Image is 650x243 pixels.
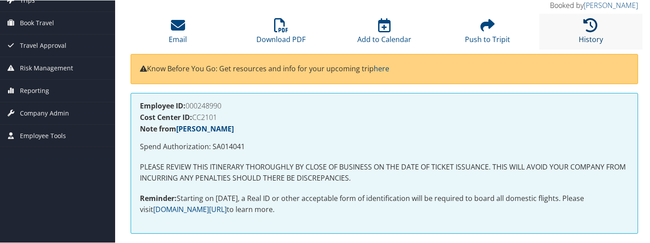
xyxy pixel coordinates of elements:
strong: Note from [140,123,234,133]
strong: Cost Center ID: [140,112,192,122]
a: Email [169,23,187,44]
a: Add to Calendar [357,23,411,44]
span: Employee Tools [20,124,66,147]
span: Travel Approval [20,34,66,56]
h4: 000248990 [140,102,629,109]
a: [PERSON_NAME] [176,123,234,133]
a: Push to Tripit [465,23,510,44]
strong: Employee ID: [140,100,186,110]
span: Book Travel [20,12,54,34]
span: Risk Management [20,57,73,79]
strong: Reminder: [140,193,177,203]
span: Reporting [20,79,49,101]
p: Spend Authorization: SA014041 [140,141,629,152]
a: [DOMAIN_NAME][URL] [153,204,227,214]
span: Company Admin [20,102,69,124]
h4: CC2101 [140,113,629,120]
p: PLEASE REVIEW THIS ITINERARY THOROUGHLY BY CLOSE OF BUSINESS ON THE DATE OF TICKET ISSUANCE. THIS... [140,161,629,184]
a: Download PDF [256,23,306,44]
a: History [579,23,603,44]
a: here [374,63,389,73]
p: Starting on [DATE], a Real ID or other acceptable form of identification will be required to boar... [140,193,629,215]
p: Know Before You Go: Get resources and info for your upcoming trip [140,63,629,74]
